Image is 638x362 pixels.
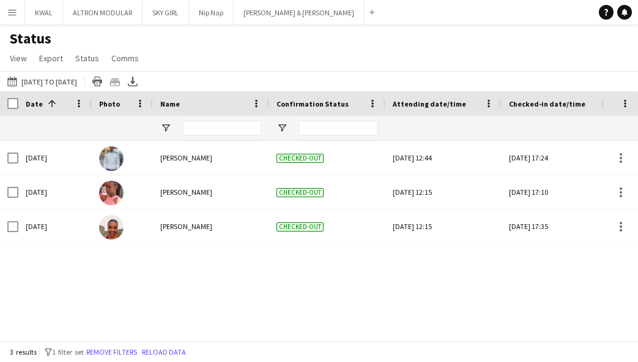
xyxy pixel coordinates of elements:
[10,53,27,64] span: View
[75,53,99,64] span: Status
[182,121,262,135] input: Name Filter Input
[99,146,124,171] img: JAMES MUSAU
[393,209,494,243] div: [DATE] 12:15
[99,181,124,205] img: Mary Mwangudza
[276,222,324,232] span: Checked-out
[160,99,180,108] span: Name
[509,99,585,108] span: Checked-in date/time
[393,99,466,108] span: Attending date/time
[90,74,105,89] app-action-btn: Print
[70,50,104,66] a: Status
[25,1,63,25] button: KWAL
[139,345,188,359] button: Reload data
[39,53,63,64] span: Export
[160,187,212,197] span: [PERSON_NAME]
[5,74,80,89] button: [DATE] to [DATE]
[18,141,92,175] div: [DATE]
[509,175,610,209] div: [DATE] 17:10
[99,215,124,239] img: Rose Thiga
[26,99,43,108] span: Date
[63,1,143,25] button: ALTRON MODULAR
[160,123,171,134] button: Open Filter Menu
[5,50,32,66] a: View
[234,1,365,25] button: [PERSON_NAME] & [PERSON_NAME]
[106,50,144,66] a: Comms
[18,209,92,243] div: [DATE]
[108,74,122,89] app-action-btn: Crew files as ZIP
[143,1,189,25] button: SKY GIRL
[393,141,494,175] div: [DATE] 12:44
[276,188,324,197] span: Checked-out
[160,222,212,231] span: [PERSON_NAME]
[125,74,140,89] app-action-btn: Export XLSX
[99,99,120,108] span: Photo
[276,154,324,163] span: Checked-out
[509,141,610,175] div: [DATE] 17:24
[160,153,212,162] span: [PERSON_NAME]
[509,209,610,243] div: [DATE] 17:35
[52,347,84,356] span: 1 filter set
[34,50,68,66] a: Export
[18,175,92,209] div: [DATE]
[393,175,494,209] div: [DATE] 12:15
[189,1,234,25] button: Nip Nap
[111,53,139,64] span: Comms
[299,121,378,135] input: Confirmation Status Filter Input
[84,345,139,359] button: Remove filters
[276,123,287,134] button: Open Filter Menu
[276,99,349,108] span: Confirmation Status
